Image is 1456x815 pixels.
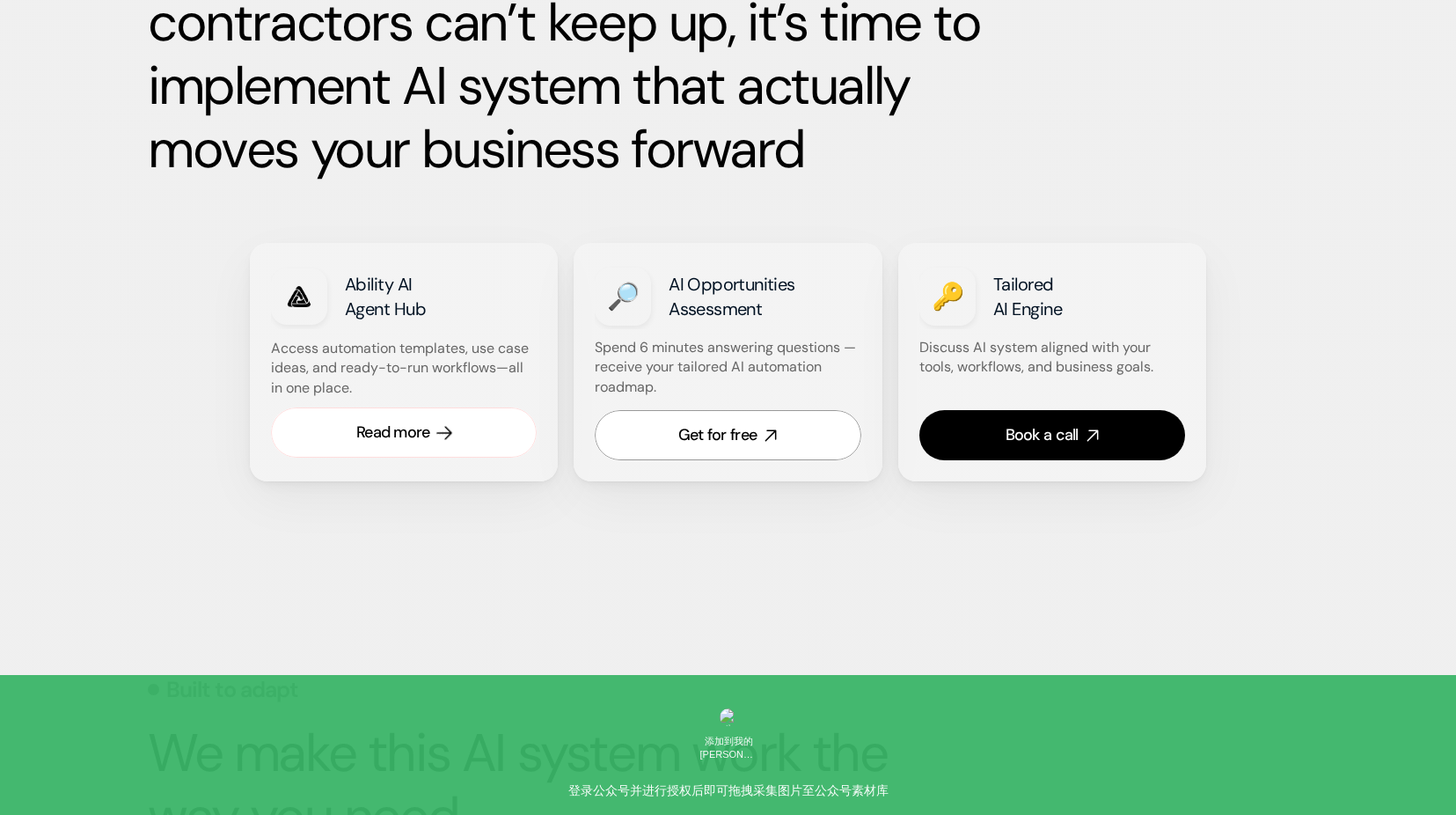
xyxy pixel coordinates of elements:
[356,422,430,444] div: Read more
[919,338,1183,378] p: Discuss AI system aligned with your tools, workflows, and business goals.
[678,424,757,446] div: Get for free
[271,339,535,398] p: Access automation templates, use case ideas, and ready-to-run workflows—all in one place.
[271,407,538,458] a: Read more
[919,410,1186,460] a: Book a call
[595,410,861,460] a: Get for free
[607,278,640,315] h3: 🔎
[932,278,964,315] h3: 🔑
[1006,424,1079,446] div: Book a call
[595,338,860,396] strong: Spend 6 minutes answering questions — receive your tailored AI automation roadmap.
[669,273,799,320] strong: AI Opportunities Assessment
[993,297,1063,320] strong: AI Engine
[345,273,427,320] strong: Ability AI Agent Hub
[993,273,1054,296] strong: Tailored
